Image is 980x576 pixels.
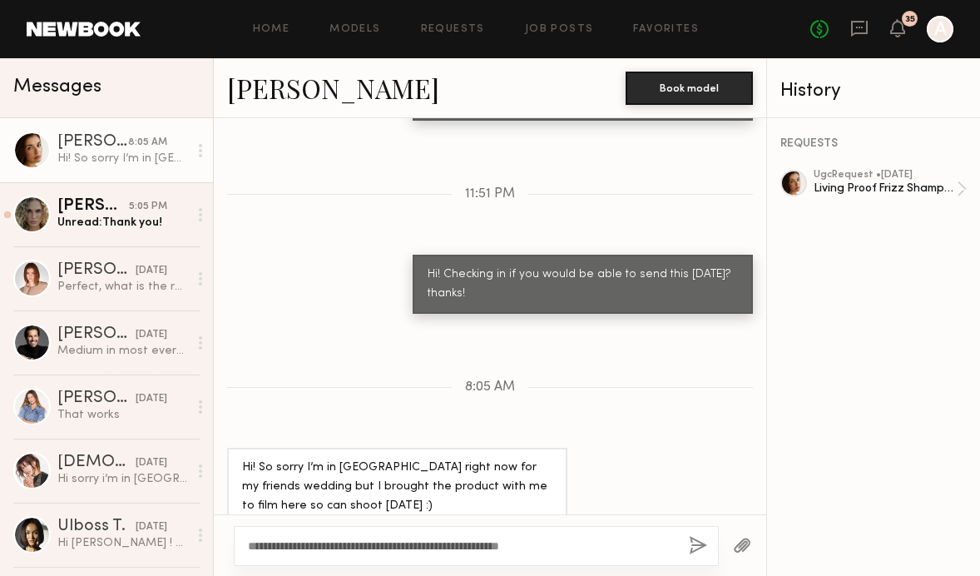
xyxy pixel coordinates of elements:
span: 8:05 AM [465,380,515,395]
div: ugc Request • [DATE] [814,170,957,181]
a: Requests [421,24,485,35]
a: Home [253,24,290,35]
div: Hi! So sorry I’m in [GEOGRAPHIC_DATA] right now for my friends wedding but I brought the product ... [242,459,552,516]
div: [PERSON_NAME] [57,262,136,279]
div: History [780,82,967,101]
div: [DATE] [136,263,167,279]
div: Perfect, what is the rate, call time, etc [57,279,188,295]
div: [PERSON_NAME] [57,390,136,407]
div: 35 [905,15,915,24]
a: Job Posts [525,24,594,35]
a: A [927,16,953,42]
div: Medium in most everything, shirts, pants, etc. [57,343,188,359]
div: [PERSON_NAME] [57,134,128,151]
div: [DEMOGRAPHIC_DATA][PERSON_NAME] [57,454,136,471]
div: Hi [PERSON_NAME] ! Sorry for delay , my work schedule got changed last week however I was able to... [57,535,188,551]
button: Book model [626,72,753,105]
a: Models [329,24,380,35]
div: Living Proof Frizz Shampoo Video [814,181,957,196]
div: REQUESTS [780,138,967,150]
div: [PERSON_NAME] [57,198,129,215]
span: Messages [13,77,101,97]
a: Favorites [633,24,699,35]
div: Hi sorry i’m in [GEOGRAPHIC_DATA] until the 28th. I would love to in the future. [57,471,188,487]
a: ugcRequest •[DATE]Living Proof Frizz Shampoo Video [814,170,967,208]
div: Hi! So sorry I’m in [GEOGRAPHIC_DATA] right now for my friends wedding but I brought the product ... [57,151,188,166]
div: Unread: Thank you! [57,215,188,231]
a: Book model [626,80,753,94]
div: 5:05 PM [129,199,167,215]
span: 11:51 PM [465,187,515,201]
div: Ulboss T. [57,519,136,535]
div: That works [57,407,188,423]
div: [DATE] [136,519,167,535]
div: 8:05 AM [128,135,167,151]
div: [DATE] [136,327,167,343]
div: [DATE] [136,455,167,471]
a: [PERSON_NAME] [227,70,439,106]
div: Hi! Checking in if you would be able to send this [DATE]? thanks! [428,266,738,304]
div: [PERSON_NAME] [57,326,136,343]
div: [DATE] [136,391,167,407]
